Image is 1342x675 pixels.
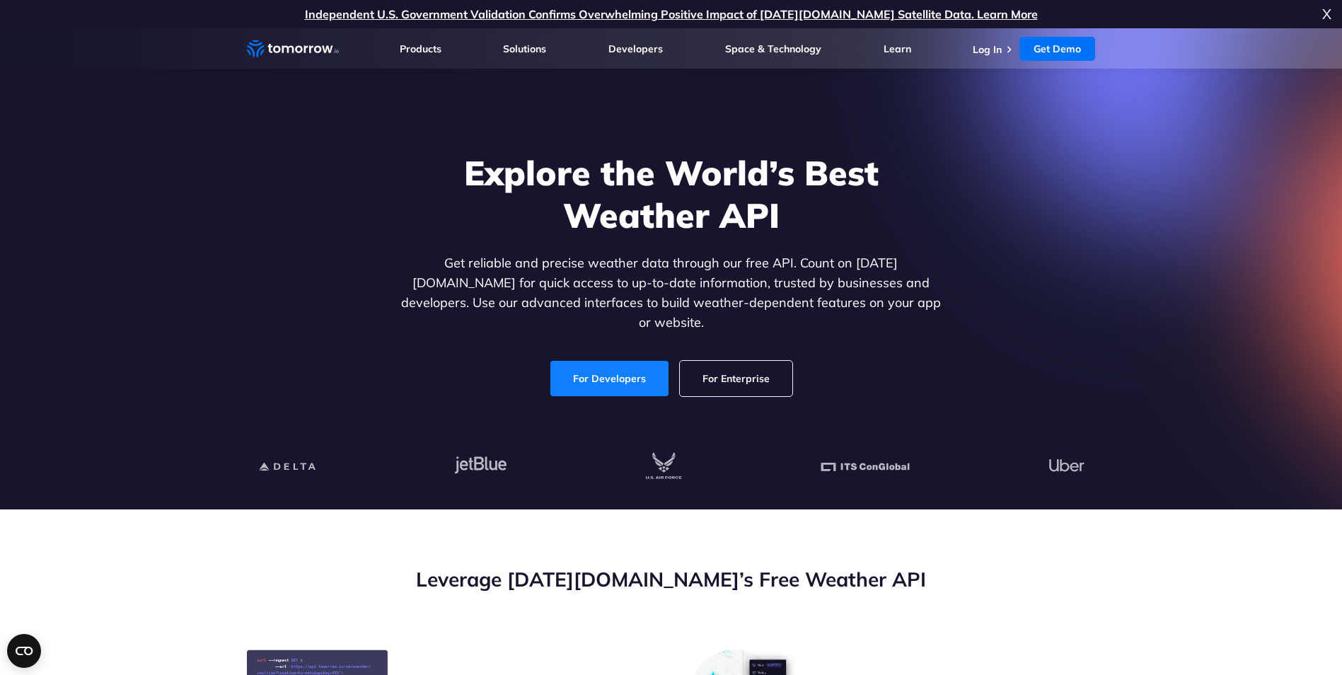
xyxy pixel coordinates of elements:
[247,566,1096,593] h2: Leverage [DATE][DOMAIN_NAME]’s Free Weather API
[503,42,546,55] a: Solutions
[680,361,792,396] a: For Enterprise
[973,43,1002,56] a: Log In
[550,361,669,396] a: For Developers
[400,42,441,55] a: Products
[1019,37,1095,61] a: Get Demo
[398,253,944,333] p: Get reliable and precise weather data through our free API. Count on [DATE][DOMAIN_NAME] for quic...
[884,42,911,55] a: Learn
[398,151,944,236] h1: Explore the World’s Best Weather API
[725,42,821,55] a: Space & Technology
[608,42,663,55] a: Developers
[7,634,41,668] button: Open CMP widget
[247,38,339,59] a: Home link
[305,7,1038,21] a: Independent U.S. Government Validation Confirms Overwhelming Positive Impact of [DATE][DOMAIN_NAM...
